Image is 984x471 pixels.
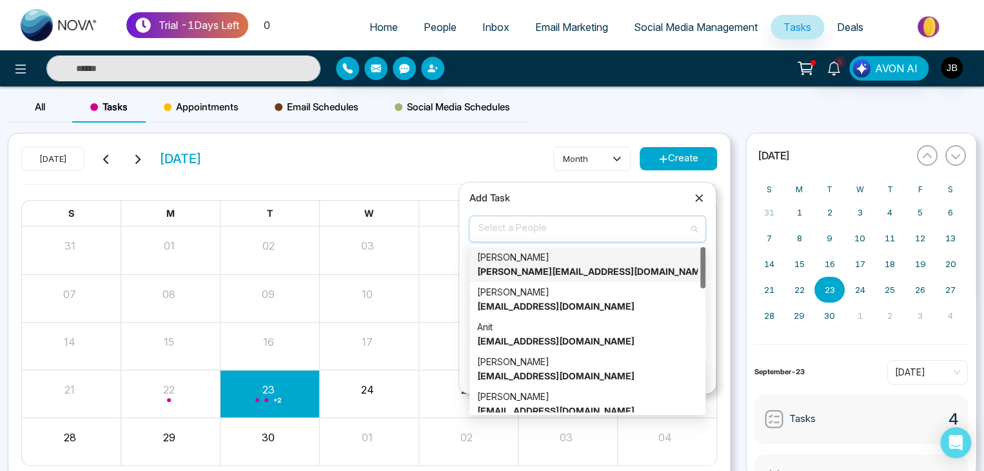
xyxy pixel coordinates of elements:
[262,430,275,445] button: 30
[789,412,816,426] span: Tasks
[559,430,572,445] button: 03
[918,185,923,194] abbr: Friday
[273,397,281,403] span: + 2
[948,207,953,217] abbr: September 6, 2025
[845,303,875,328] button: October 1, 2025
[948,185,953,194] abbr: Saturday
[477,370,635,381] strong: [EMAIL_ADDRESS][DOMAIN_NAME]
[797,207,802,217] abbr: September 1, 2025
[621,15,771,39] a: Social Media Management
[21,146,84,171] button: [DATE]
[796,185,803,194] abbr: Monday
[814,225,845,251] button: September 9, 2025
[767,233,772,243] abbr: September 7, 2025
[827,185,832,194] abbr: Tuesday
[936,303,966,328] button: October 4, 2025
[21,200,717,466] div: Month View
[794,310,805,321] abbr: September 29, 2025
[784,225,814,251] button: September 8, 2025
[885,285,895,295] abbr: September 25, 2025
[424,21,457,34] span: People
[63,286,76,302] button: 07
[855,259,865,269] abbr: September 17, 2025
[845,225,875,251] button: September 10, 2025
[159,149,202,168] span: [DATE]
[477,390,698,418] div: [PERSON_NAME]
[855,285,865,295] abbr: September 24, 2025
[905,251,936,277] button: September 19, 2025
[784,277,814,303] button: September 22, 2025
[834,56,845,68] span: 5
[794,259,805,269] abbr: September 15, 2025
[887,185,893,194] abbr: Thursday
[640,147,717,170] button: Create
[794,285,805,295] abbr: September 22, 2025
[837,21,863,34] span: Deals
[849,56,929,81] button: AVON AI
[21,9,98,41] img: Nova CRM Logo
[159,17,239,33] p: Trial - 1 Days Left
[469,15,522,39] a: Inbox
[754,225,785,251] button: September 7, 2025
[754,149,909,162] button: [DATE]
[658,430,672,445] button: 04
[395,99,510,115] span: Social Media Schedules
[875,199,905,225] button: September 4, 2025
[784,251,814,277] button: September 15, 2025
[784,199,814,225] button: September 1, 2025
[478,218,696,240] span: Select a People
[940,427,971,458] div: Open Intercom Messenger
[814,277,845,303] button: September 23, 2025
[767,185,772,194] abbr: Sunday
[918,207,923,217] abbr: September 5, 2025
[825,285,835,295] abbr: September 23, 2025
[797,233,802,243] abbr: September 8, 2025
[357,15,411,39] a: Home
[941,57,963,79] img: User Avatar
[887,207,892,217] abbr: September 4, 2025
[905,199,936,225] button: September 5, 2025
[764,310,774,321] abbr: September 28, 2025
[754,199,785,225] button: August 31, 2025
[824,310,835,321] abbr: September 30, 2025
[845,277,875,303] button: September 24, 2025
[369,21,398,34] span: Home
[883,12,976,41] img: Market-place.gif
[164,334,174,350] button: 15
[482,21,509,34] span: Inbox
[885,233,895,243] abbr: September 11, 2025
[477,301,635,312] strong: [EMAIL_ADDRESS][DOMAIN_NAME]
[764,409,784,429] img: Tasks
[915,259,926,269] abbr: September 19, 2025
[895,363,960,382] span: Today
[262,238,274,254] button: 02
[845,251,875,277] button: September 17, 2025
[411,15,469,39] a: People
[262,334,273,350] button: 16
[163,430,175,445] button: 29
[918,310,923,321] abbr: October 3, 2025
[905,225,936,251] button: September 12, 2025
[915,285,925,295] abbr: September 26, 2025
[361,238,374,254] button: 03
[275,99,359,115] span: Email Schedules
[460,430,473,445] button: 02
[945,285,956,295] abbr: September 27, 2025
[267,208,273,219] span: T
[949,408,958,431] span: 4
[90,99,128,115] span: Tasks
[854,233,865,243] abbr: September 10, 2025
[936,251,966,277] button: September 20, 2025
[477,405,635,416] strong: [EMAIL_ADDRESS][DOMAIN_NAME]
[814,303,845,328] button: September 30, 2025
[824,15,876,39] a: Deals
[364,208,373,219] span: W
[634,21,758,34] span: Social Media Management
[875,61,918,76] span: AVON AI
[522,15,621,39] a: Email Marketing
[361,382,374,397] button: 24
[64,430,76,445] button: 28
[936,277,966,303] button: September 27, 2025
[362,334,373,350] button: 17
[553,146,631,171] button: month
